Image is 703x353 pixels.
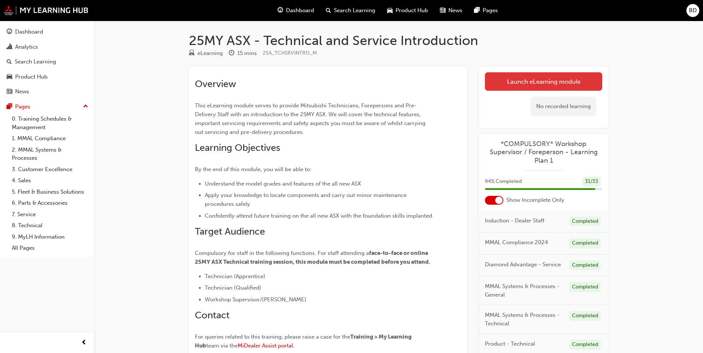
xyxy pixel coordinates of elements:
[195,102,427,135] span: This eLearning module serves to provide Mitsubishi Technicians, Forepersons and Pre-Delivery Staf...
[9,242,91,254] a: All Pages
[381,3,434,18] a: car-iconProduct Hub
[189,49,223,58] div: Type
[531,97,596,116] div: No recorded learning
[485,340,535,348] span: Product - Technical
[686,4,699,17] button: BD
[326,6,331,15] span: search-icon
[195,250,430,265] span: face-to-face or online 25MY ASX Technical training session, this module must be completed before ...
[569,311,601,321] div: Completed
[485,311,564,328] span: MMAL Systems & Processes - Technical
[569,340,601,350] div: Completed
[278,6,283,15] span: guage-icon
[15,87,29,96] div: News
[83,102,88,111] span: up-icon
[485,260,561,269] span: Diamond Advantage - Service
[9,144,91,164] a: 2. MMAL Systems & Processes
[7,29,12,35] span: guage-icon
[238,342,293,349] a: MiDealer Assist portal
[485,282,564,299] span: MMAL Systems & Processes - General
[483,6,498,15] span: Pages
[197,49,223,58] div: eLearning
[582,177,601,187] div: 31 / 33
[263,50,317,56] span: Learning resource code
[195,142,280,153] span: Learning Objectives
[195,250,369,256] span: Compulsory for staff in the following functions. For staff attending a
[468,3,504,18] a: pages-iconPages
[15,43,38,51] div: Analytics
[205,212,434,219] span: Confidently attend future training on the all new ASX with the foundation skills implanted.
[396,6,428,15] span: Product Hub
[3,85,91,98] a: News
[81,338,87,347] span: prev-icon
[448,6,462,15] span: News
[229,50,234,57] span: clock-icon
[506,196,564,204] span: Show Incomplete Only
[485,72,602,91] a: Launch eLearning module
[286,6,314,15] span: Dashboard
[229,49,257,58] div: Duration
[195,166,311,173] span: By the end of this module, you will be able to:
[195,309,230,321] span: Contact
[485,217,544,225] span: Induction - Dealer Staff
[9,164,91,175] a: 3. Customer Excellence
[189,32,608,49] h1: 25MY ASX - Technical and Service Introduction
[9,133,91,144] a: 1. MMAL Compliance
[7,89,12,95] span: news-icon
[9,175,91,186] a: 4. Sales
[205,180,361,187] span: Understand the model grades and features of the all new ASX
[387,6,393,15] span: car-icon
[7,74,12,80] span: car-icon
[569,238,601,248] div: Completed
[195,226,265,237] span: Target Audience
[7,104,12,110] span: pages-icon
[9,231,91,243] a: 9. MyLH Information
[434,3,468,18] a: news-iconNews
[205,284,261,291] span: Technician (Qualified)
[272,3,320,18] a: guage-iconDashboard
[569,260,601,270] div: Completed
[205,296,306,303] span: Workshop Supervisor/[PERSON_NAME]
[3,24,91,100] button: DashboardAnalyticsSearch LearningProduct HubNews
[15,28,43,36] div: Dashboard
[189,50,194,57] span: learningResourceType_ELEARNING-icon
[440,6,445,15] span: news-icon
[569,282,601,292] div: Completed
[334,6,375,15] span: Search Learning
[15,73,48,81] div: Product Hub
[237,49,257,58] div: 15 mins
[569,217,601,226] div: Completed
[15,58,56,66] div: Search Learning
[195,78,236,90] span: Overview
[205,273,265,280] span: Technician (Apprentice)
[485,238,548,247] span: MMAL Compliance 2024
[3,100,91,114] button: Pages
[7,59,12,65] span: search-icon
[205,192,408,207] span: Apply your knowledge to locate components and carry out minor maintenance procedures safely
[3,40,91,54] a: Analytics
[689,6,697,15] span: BD
[3,25,91,39] a: Dashboard
[4,6,89,15] img: mmal
[474,6,480,15] span: pages-icon
[293,342,294,349] span: .
[485,140,602,165] a: *COMPULSORY* Workshop Supervisor / Foreperson - Learning Plan 1
[9,220,91,231] a: 8. Technical
[9,113,91,133] a: 0. Training Schedules & Management
[9,186,91,198] a: 5. Fleet & Business Solutions
[195,333,350,340] span: For queries related to this training, please raise a case for the
[3,55,91,69] a: Search Learning
[206,342,238,349] span: team via the
[9,197,91,209] a: 6. Parts & Accessories
[15,103,30,111] div: Pages
[9,209,91,220] a: 7. Service
[320,3,381,18] a: search-iconSearch Learning
[195,333,413,349] span: Training > My Learning Hub
[3,70,91,84] a: Product Hub
[7,44,12,51] span: chart-icon
[485,177,522,186] span: 94 % Completed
